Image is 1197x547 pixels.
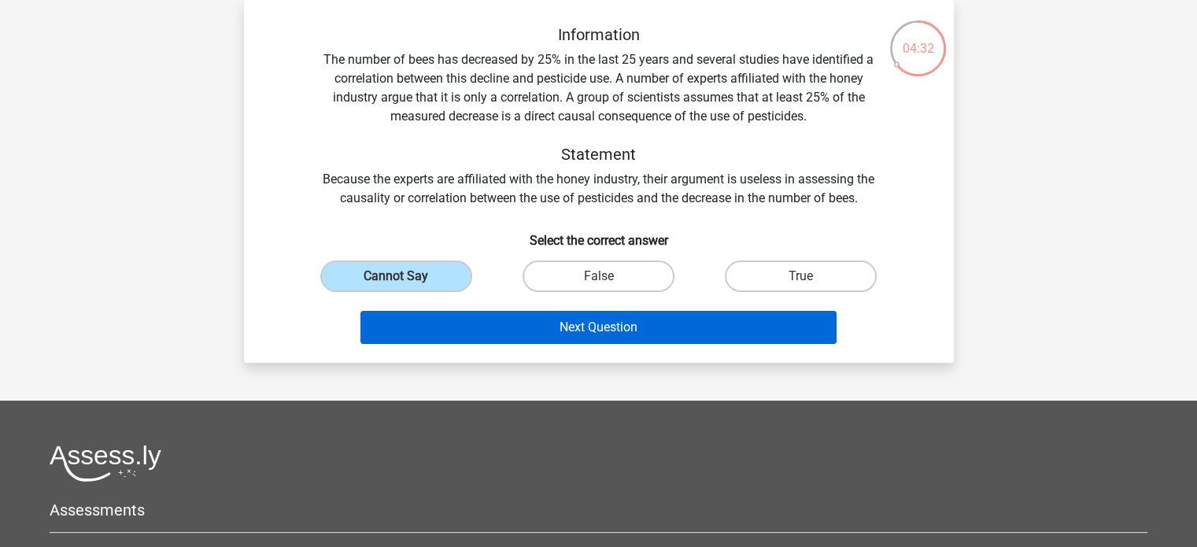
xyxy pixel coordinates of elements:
h5: Information [320,25,878,44]
label: Cannot Say [320,261,472,292]
h5: Assessments [50,501,1147,519]
button: Next Question [360,311,837,344]
h6: Select the correct answer [269,220,929,248]
label: True [725,261,877,292]
div: 04:32 [889,19,948,58]
h5: Statement [320,145,878,164]
div: The number of bees has decreased by 25% in the last 25 years and several studies have identified ... [269,25,929,208]
label: False [523,261,674,292]
img: Assessly logo [50,445,161,482]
